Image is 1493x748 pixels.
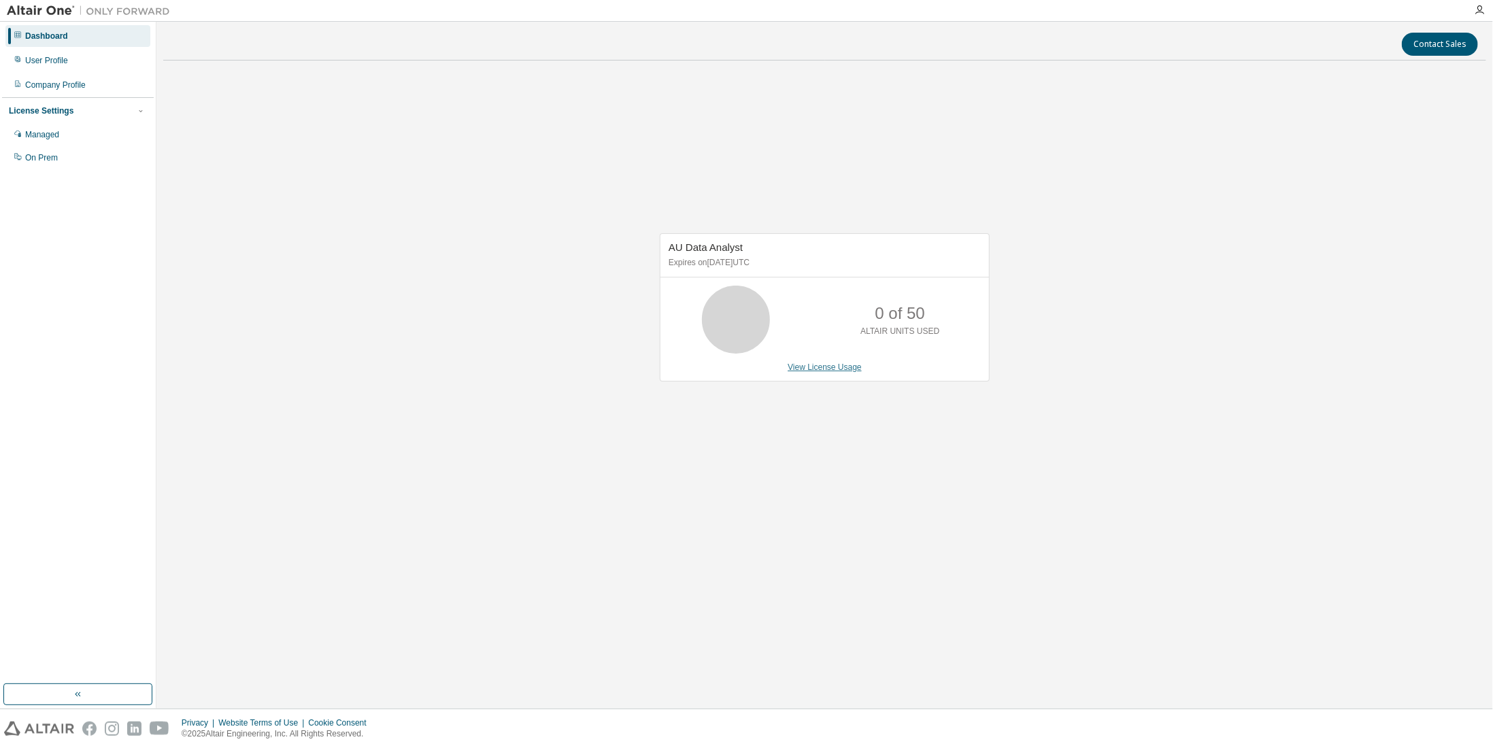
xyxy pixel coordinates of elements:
p: ALTAIR UNITS USED [860,326,939,337]
p: 0 of 50 [875,302,925,325]
div: Managed [25,129,59,140]
div: License Settings [9,105,73,116]
div: Privacy [182,717,218,728]
div: Company Profile [25,80,86,90]
span: AU Data Analyst [669,241,743,253]
div: Cookie Consent [308,717,374,728]
img: linkedin.svg [127,721,141,736]
img: instagram.svg [105,721,119,736]
div: Website Terms of Use [218,717,308,728]
img: Altair One [7,4,177,18]
p: © 2025 Altair Engineering, Inc. All Rights Reserved. [182,728,375,740]
a: View License Usage [788,362,862,372]
div: User Profile [25,55,68,66]
img: facebook.svg [82,721,97,736]
img: youtube.svg [150,721,169,736]
p: Expires on [DATE] UTC [669,257,977,269]
div: Dashboard [25,31,68,41]
button: Contact Sales [1402,33,1478,56]
div: On Prem [25,152,58,163]
img: altair_logo.svg [4,721,74,736]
